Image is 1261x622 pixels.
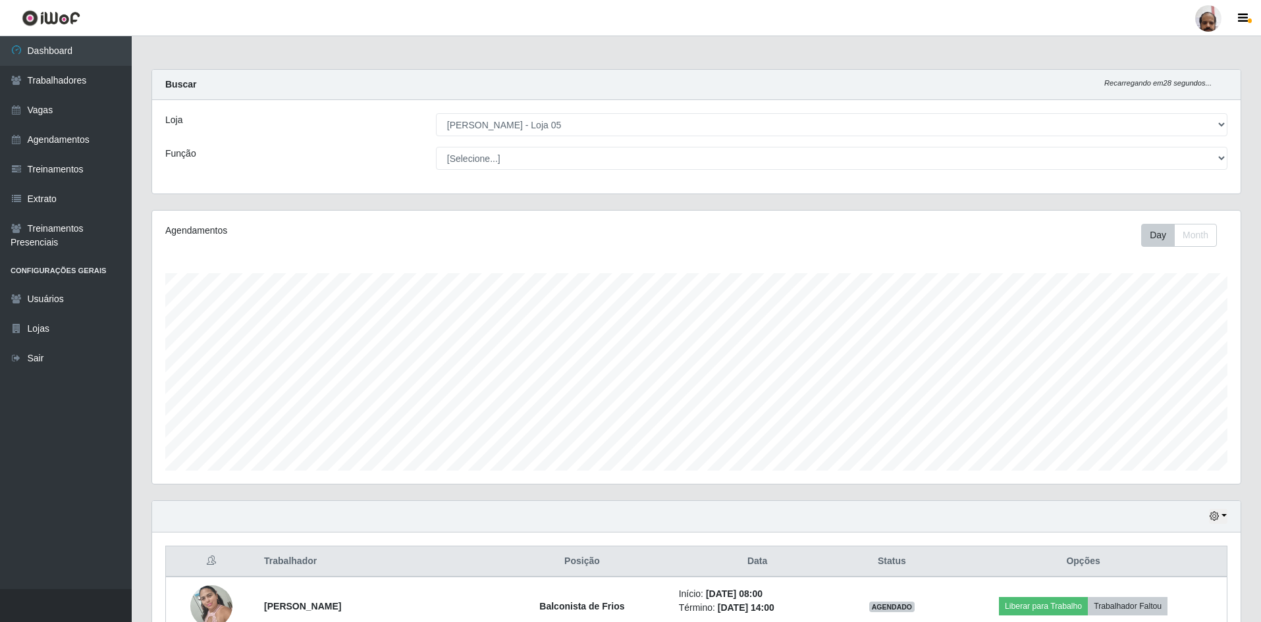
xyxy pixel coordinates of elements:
div: First group [1141,224,1217,247]
i: Recarregando em 28 segundos... [1104,79,1212,87]
time: [DATE] 14:00 [718,602,774,613]
label: Loja [165,113,182,127]
strong: Buscar [165,79,196,90]
button: Liberar para Trabalho [999,597,1088,615]
li: Término: [679,601,836,615]
strong: [PERSON_NAME] [264,601,341,611]
th: Opções [940,546,1227,577]
th: Data [671,546,844,577]
button: Day [1141,224,1175,247]
img: CoreUI Logo [22,10,80,26]
li: Início: [679,587,836,601]
time: [DATE] 08:00 [706,588,763,599]
div: Toolbar with button groups [1141,224,1227,247]
th: Status [844,546,940,577]
strong: Balconista de Frios [539,601,624,611]
label: Função [165,147,196,161]
div: Agendamentos [165,224,597,238]
th: Trabalhador [256,546,493,577]
th: Posição [493,546,670,577]
button: Month [1174,224,1217,247]
button: Trabalhador Faltou [1088,597,1167,615]
span: AGENDADO [869,602,915,612]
